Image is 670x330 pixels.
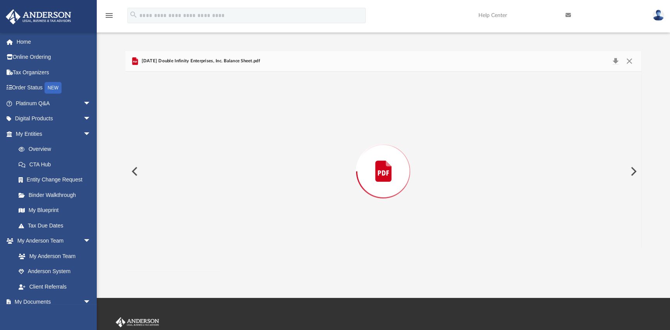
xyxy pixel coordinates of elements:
span: arrow_drop_down [83,294,99,310]
a: Binder Walkthrough [11,187,103,203]
button: Previous File [125,161,142,182]
span: arrow_drop_down [83,96,99,111]
a: Order StatusNEW [5,80,103,96]
a: My Entitiesarrow_drop_down [5,126,103,142]
a: CTA Hub [11,157,103,172]
a: Platinum Q&Aarrow_drop_down [5,96,103,111]
button: Close [622,56,636,67]
a: My Anderson Teamarrow_drop_down [5,233,99,249]
div: Preview [125,51,641,271]
i: menu [105,11,114,20]
a: Tax Due Dates [11,218,103,233]
button: Download [608,56,622,67]
a: Anderson System [11,264,99,279]
a: Tax Organizers [5,65,103,80]
img: Anderson Advisors Platinum Portal [3,9,74,24]
a: Entity Change Request [11,172,103,188]
img: User Pic [653,10,664,21]
a: My Anderson Team [11,248,95,264]
i: search [129,10,138,19]
a: Client Referrals [11,279,99,294]
a: menu [105,15,114,20]
div: NEW [45,82,62,94]
span: arrow_drop_down [83,126,99,142]
span: arrow_drop_down [83,111,99,127]
span: [DATE] Double Infinity Enterprises, Inc. Balance Sheet.pdf [140,58,260,65]
a: My Blueprint [11,203,99,218]
img: Anderson Advisors Platinum Portal [114,317,161,327]
a: Overview [11,142,103,157]
button: Next File [624,161,641,182]
a: Online Ordering [5,50,103,65]
span: arrow_drop_down [83,233,99,249]
a: My Documentsarrow_drop_down [5,294,99,310]
a: Home [5,34,103,50]
a: Digital Productsarrow_drop_down [5,111,103,127]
